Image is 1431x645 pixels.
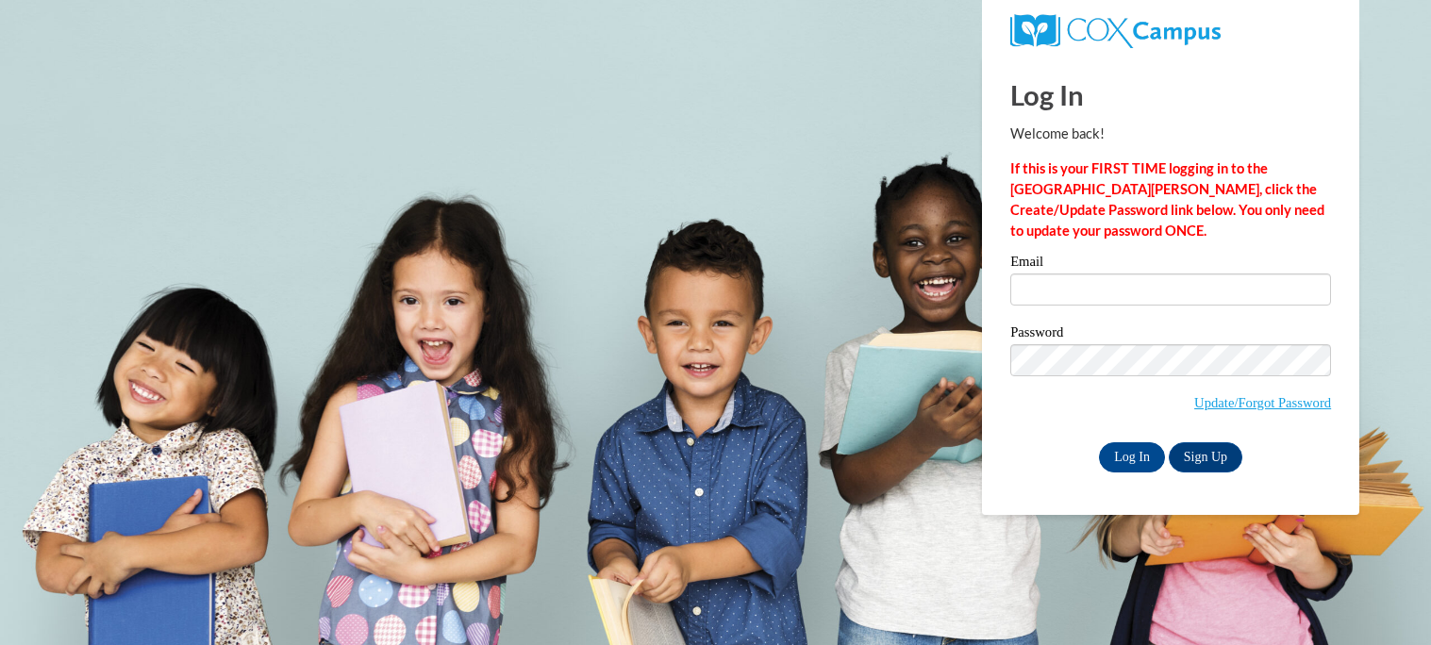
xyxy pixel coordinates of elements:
[1010,124,1331,144] p: Welcome back!
[1010,22,1221,38] a: COX Campus
[1169,442,1242,472] a: Sign Up
[1010,325,1331,344] label: Password
[1010,255,1331,273] label: Email
[1010,75,1331,114] h1: Log In
[1099,442,1165,472] input: Log In
[1010,14,1221,48] img: COX Campus
[1010,160,1324,239] strong: If this is your FIRST TIME logging in to the [GEOGRAPHIC_DATA][PERSON_NAME], click the Create/Upd...
[1194,395,1331,410] a: Update/Forgot Password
